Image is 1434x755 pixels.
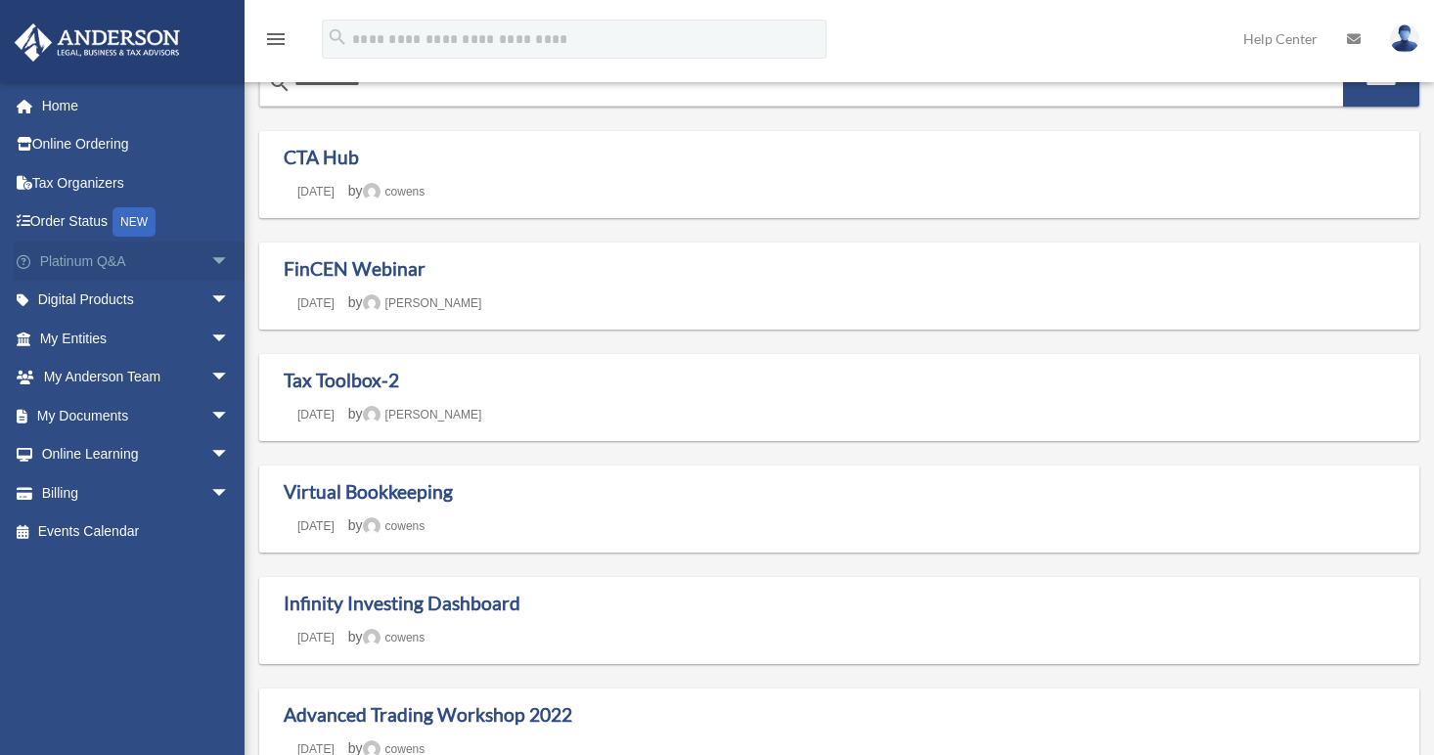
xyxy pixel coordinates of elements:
[14,396,259,435] a: My Documentsarrow_drop_down
[284,519,348,533] a: [DATE]
[1390,24,1419,53] img: User Pic
[14,281,259,320] a: Digital Productsarrow_drop_down
[284,146,359,168] a: CTA Hub
[210,396,249,436] span: arrow_drop_down
[284,185,348,199] a: [DATE]
[348,183,425,199] span: by
[284,703,572,726] a: Advanced Trading Workshop 2022
[112,207,156,237] div: NEW
[348,517,425,533] span: by
[363,631,426,644] a: cowens
[210,281,249,321] span: arrow_drop_down
[327,26,348,48] i: search
[14,319,259,358] a: My Entitiesarrow_drop_down
[14,202,259,243] a: Order StatusNEW
[268,71,291,95] i: search
[284,296,348,310] a: [DATE]
[264,27,288,51] i: menu
[210,473,249,513] span: arrow_drop_down
[284,408,348,422] a: [DATE]
[348,294,482,310] span: by
[14,125,259,164] a: Online Ordering
[14,435,259,474] a: Online Learningarrow_drop_down
[363,296,482,310] a: [PERSON_NAME]
[210,358,249,398] span: arrow_drop_down
[363,185,426,199] a: cowens
[14,242,259,281] a: Platinum Q&Aarrow_drop_down
[284,631,348,644] a: [DATE]
[284,369,399,391] a: Tax Toolbox-2
[14,358,259,397] a: My Anderson Teamarrow_drop_down
[284,592,520,614] a: Infinity Investing Dashboard
[363,519,426,533] a: cowens
[348,629,425,644] span: by
[14,512,259,552] a: Events Calendar
[210,319,249,359] span: arrow_drop_down
[14,163,259,202] a: Tax Organizers
[9,23,186,62] img: Anderson Advisors Platinum Portal
[210,435,249,475] span: arrow_drop_down
[264,34,288,51] a: menu
[14,473,259,512] a: Billingarrow_drop_down
[348,406,482,422] span: by
[14,86,249,125] a: Home
[363,408,482,422] a: [PERSON_NAME]
[284,257,426,280] a: FinCEN Webinar
[210,242,249,282] span: arrow_drop_down
[284,480,453,503] a: Virtual Bookkeeping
